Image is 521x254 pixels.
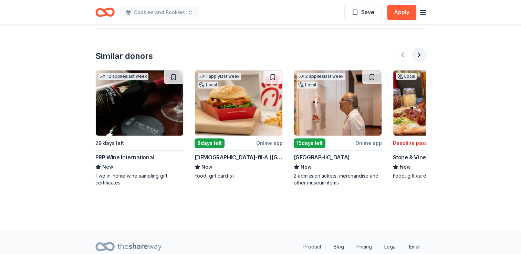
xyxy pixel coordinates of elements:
[294,70,382,186] a: Image for Heard Museum2 applieslast weekLocal15days leftOnline app[GEOGRAPHIC_DATA]New2 admission...
[351,240,377,254] a: Pricing
[95,4,115,20] a: Home
[95,172,184,186] div: Two in-home wine sampling gift certificates
[355,139,382,147] div: Online app
[134,8,185,17] span: Cookies and Bookies
[393,139,434,147] div: Deadline passed
[404,240,426,254] a: Email
[393,172,481,179] div: Food, gift card(s)
[393,70,481,179] a: Image for Stone & VineLocalDeadline passedStone & VineNewFood, gift card(s)
[98,73,148,80] div: 12 applies last week
[297,82,317,88] div: Local
[396,73,417,80] div: Local
[198,73,241,80] div: 1 apply last week
[298,240,327,254] a: Product
[294,138,325,148] div: 15 days left
[301,163,312,171] span: New
[298,240,426,254] nav: quick links
[393,153,426,161] div: Stone & Vine
[361,8,374,17] span: Save
[294,153,350,161] div: [GEOGRAPHIC_DATA]
[294,70,382,136] img: Image for Heard Museum
[102,163,113,171] span: New
[195,138,225,148] div: 8 days left
[256,139,283,147] div: Online app
[95,139,124,147] div: 29 days left
[198,82,218,88] div: Local
[400,163,411,171] span: New
[195,153,283,161] div: [DEMOGRAPHIC_DATA]-fil-A ([GEOGRAPHIC_DATA])
[195,172,283,179] div: Food, gift card(s)
[96,70,183,136] img: Image for PRP Wine International
[294,172,382,186] div: 2 admission tickets, merchandise and other museum items
[95,153,154,161] div: PRP Wine International
[95,51,153,62] div: Similar donors
[344,5,382,20] button: Save
[328,240,350,254] a: Blog
[379,240,402,254] a: Legal
[95,70,184,186] a: Image for PRP Wine International12 applieslast week29 days leftPRP Wine InternationalNewTwo in-ho...
[195,70,283,179] a: Image for Chick-fil-A (Tucson)1 applylast weekLocal8days leftOnline app[DEMOGRAPHIC_DATA]-fil-A (...
[393,70,481,136] img: Image for Stone & Vine
[195,70,282,136] img: Image for Chick-fil-A (Tucson)
[387,5,416,20] button: Apply
[120,6,199,19] button: Cookies and Bookies
[297,73,345,80] div: 2 applies last week
[201,163,212,171] span: New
